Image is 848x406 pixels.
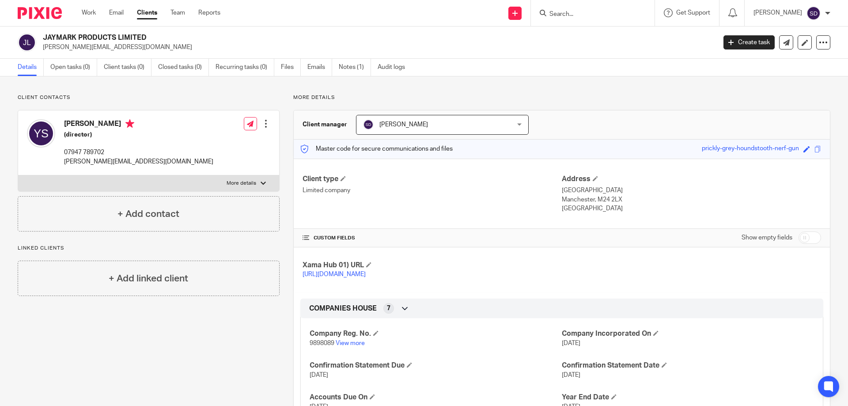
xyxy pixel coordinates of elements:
[562,175,821,184] h4: Address
[125,119,134,128] i: Primary
[109,272,188,285] h4: + Add linked client
[50,59,97,76] a: Open tasks (0)
[303,120,347,129] h3: Client manager
[562,361,814,370] h4: Confirmation Statement Date
[64,119,213,130] h4: [PERSON_NAME]
[303,175,562,184] h4: Client type
[18,94,280,101] p: Client contacts
[303,235,562,242] h4: CUSTOM FIELDS
[158,59,209,76] a: Closed tasks (0)
[310,361,562,370] h4: Confirmation Statement Due
[310,329,562,338] h4: Company Reg. No.
[117,207,179,221] h4: + Add contact
[336,340,365,346] a: View more
[18,7,62,19] img: Pixie
[753,8,802,17] p: [PERSON_NAME]
[379,121,428,128] span: [PERSON_NAME]
[303,261,562,270] h4: Xama Hub 01) URL
[198,8,220,17] a: Reports
[43,33,577,42] h2: JAYMARK PRODUCTS LIMITED
[104,59,151,76] a: Client tasks (0)
[339,59,371,76] a: Notes (1)
[562,393,814,402] h4: Year End Date
[310,340,334,346] span: 9898089
[310,372,328,378] span: [DATE]
[549,11,628,19] input: Search
[170,8,185,17] a: Team
[742,233,792,242] label: Show empty fields
[562,340,580,346] span: [DATE]
[303,271,366,277] a: [URL][DOMAIN_NAME]
[562,186,821,195] p: [GEOGRAPHIC_DATA]
[64,157,213,166] p: [PERSON_NAME][EMAIL_ADDRESS][DOMAIN_NAME]
[281,59,301,76] a: Files
[562,372,580,378] span: [DATE]
[300,144,453,153] p: Master code for secure communications and files
[363,119,374,130] img: svg%3E
[18,33,36,52] img: svg%3E
[18,59,44,76] a: Details
[723,35,775,49] a: Create task
[64,130,213,139] h5: (director)
[303,186,562,195] p: Limited company
[227,180,256,187] p: More details
[64,148,213,157] p: 07947 789702
[109,8,124,17] a: Email
[307,59,332,76] a: Emails
[676,10,710,16] span: Get Support
[293,94,830,101] p: More details
[137,8,157,17] a: Clients
[43,43,710,52] p: [PERSON_NAME][EMAIL_ADDRESS][DOMAIN_NAME]
[310,393,562,402] h4: Accounts Due On
[702,144,799,154] div: prickly-grey-houndstooth-nerf-gun
[18,245,280,252] p: Linked clients
[82,8,96,17] a: Work
[309,304,377,313] span: COMPANIES HOUSE
[806,6,821,20] img: svg%3E
[562,195,821,204] p: Manchester, M24 2LX
[562,329,814,338] h4: Company Incorporated On
[378,59,412,76] a: Audit logs
[387,304,390,313] span: 7
[562,204,821,213] p: [GEOGRAPHIC_DATA]
[216,59,274,76] a: Recurring tasks (0)
[27,119,55,148] img: svg%3E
